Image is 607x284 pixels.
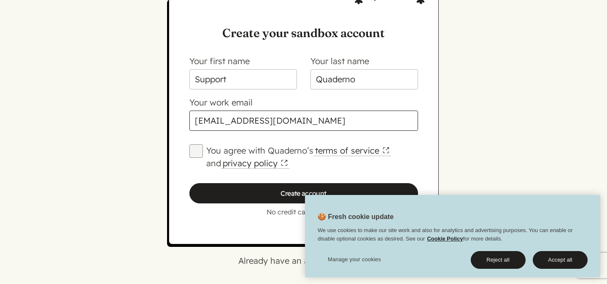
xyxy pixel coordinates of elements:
[318,251,391,268] button: Manage your cookies
[305,195,600,277] div: Cookie banner
[310,56,369,66] label: Your last name
[189,183,418,203] input: Create account
[305,226,600,247] div: We use cookies to make our site work and also for analytics and advertising purposes. You can ena...
[427,235,463,242] a: Cookie Policy
[533,251,588,269] button: Accept all
[189,56,250,66] label: Your first name
[189,97,253,108] label: Your work email
[313,145,391,156] a: terms of service
[305,195,600,277] div: 🍪 Fresh cookie update
[189,24,418,41] h1: Create your sandbox account
[221,158,289,169] a: privacy policy
[471,251,526,269] button: Reject all
[189,207,418,217] p: No credit card required
[305,212,394,226] h2: 🍪 Fresh cookie update
[17,254,590,267] p: Already have an account?
[206,144,418,170] label: You agree with Quaderno’s and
